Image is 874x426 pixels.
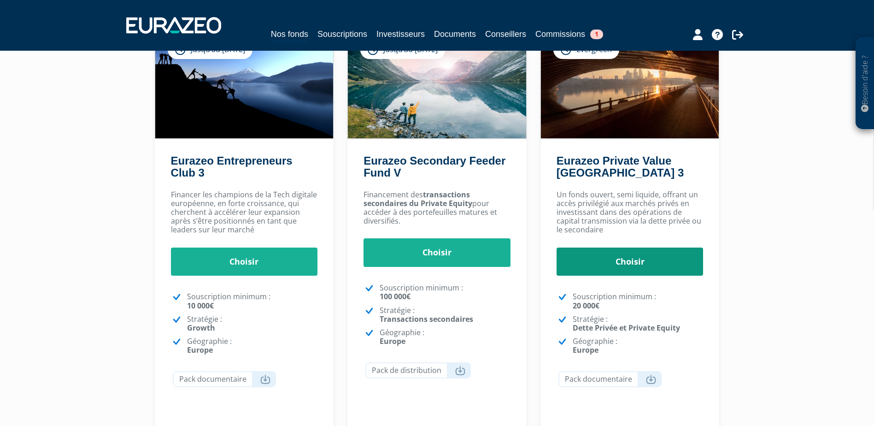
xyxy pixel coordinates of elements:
[860,42,870,125] p: Besoin d'aide ?
[364,190,510,226] p: Financement des pour accéder à des portefeuilles matures et diversifiés.
[535,28,603,41] a: Commissions1
[557,248,704,276] a: Choisir
[187,337,318,355] p: Géographie :
[187,345,213,355] strong: Europe
[187,292,318,310] p: Souscription minimum :
[573,337,704,355] p: Géographie :
[380,306,510,324] p: Stratégie :
[573,323,680,333] strong: Dette Privée et Private Equity
[541,30,719,138] img: Eurazeo Private Value Europe 3
[380,284,510,301] p: Souscription minimum :
[271,28,308,42] a: Nos fonds
[365,362,471,379] a: Pack de distribution
[573,301,599,311] strong: 20 000€
[590,30,603,39] span: 1
[364,189,472,208] strong: transactions secondaires du Private Equity
[364,238,510,267] a: Choisir
[434,28,476,41] a: Documents
[171,190,318,235] p: Financer les champions de la Tech digitale européenne, en forte croissance, qui cherchent à accél...
[126,17,221,34] img: 1732889491-logotype_eurazeo_blanc_rvb.png
[380,314,473,324] strong: Transactions secondaires
[558,371,662,387] a: Pack documentaire
[376,28,425,41] a: Investisseurs
[187,323,215,333] strong: Growth
[171,154,293,179] a: Eurazeo Entrepreneurs Club 3
[380,291,411,302] strong: 100 000€
[187,315,318,332] p: Stratégie :
[557,190,704,235] p: Un fonds ouvert, semi liquide, offrant un accès privilégié aux marchés privés en investissant dan...
[171,248,318,276] a: Choisir
[348,30,526,138] img: Eurazeo Secondary Feeder Fund V
[380,328,510,346] p: Géographie :
[364,154,505,179] a: Eurazeo Secondary Feeder Fund V
[485,28,526,41] a: Conseillers
[380,336,405,346] strong: Europe
[573,315,704,332] p: Stratégie :
[573,292,704,310] p: Souscription minimum :
[155,30,334,138] img: Eurazeo Entrepreneurs Club 3
[557,154,684,179] a: Eurazeo Private Value [GEOGRAPHIC_DATA] 3
[187,301,214,311] strong: 10 000€
[173,371,276,387] a: Pack documentaire
[317,28,367,41] a: Souscriptions
[573,345,598,355] strong: Europe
